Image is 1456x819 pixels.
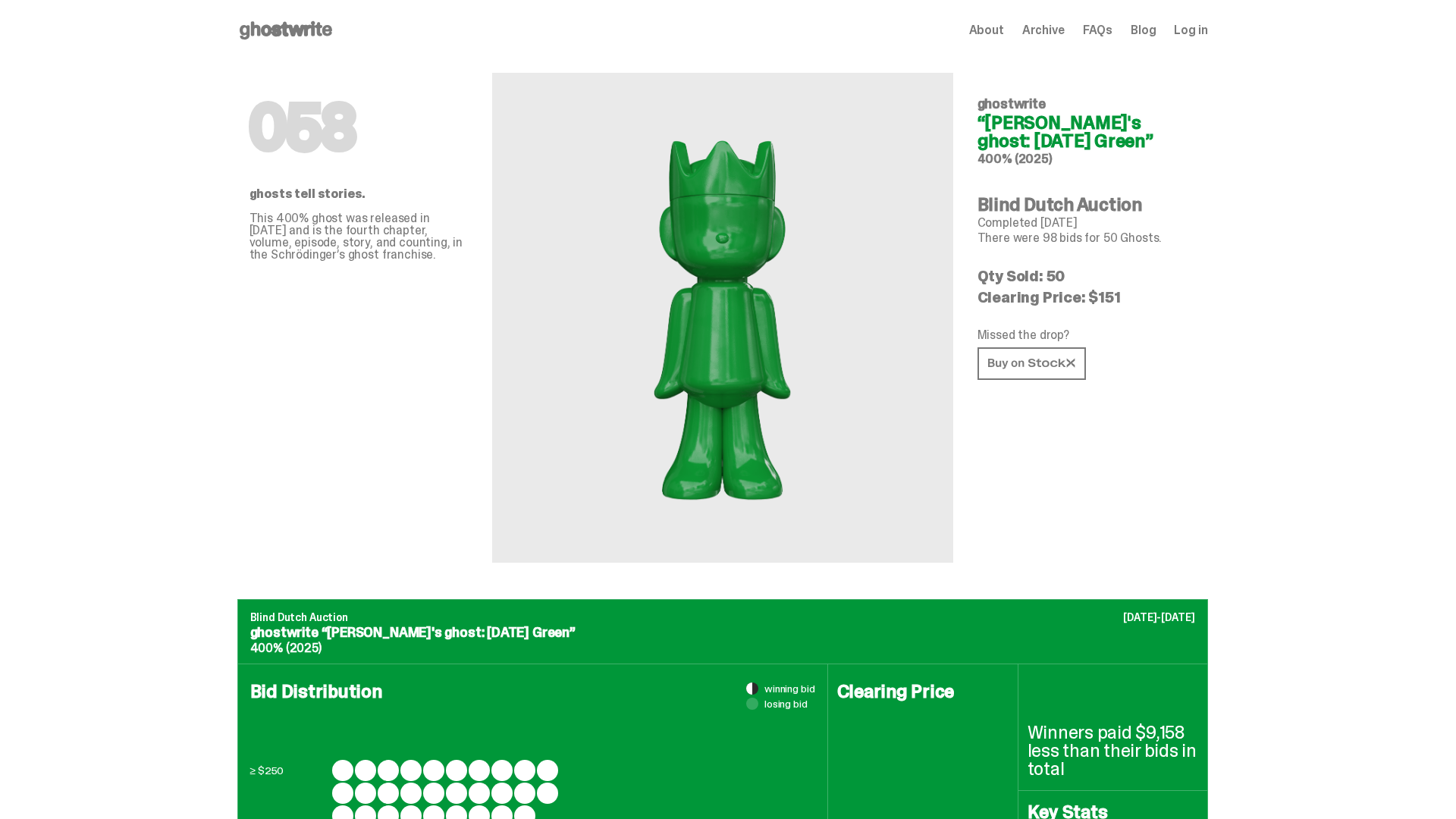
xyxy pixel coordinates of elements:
a: FAQs [1083,24,1112,36]
h4: “[PERSON_NAME]'s ghost: [DATE] Green” [977,114,1196,150]
span: 400% (2025) [250,640,322,656]
h1: 058 [249,97,468,158]
span: winning bid [764,683,814,694]
h4: Blind Dutch Auction [977,196,1196,214]
p: Clearing Price: $151 [977,290,1196,305]
a: About [969,24,1004,36]
p: Blind Dutch Auction [250,612,1195,623]
h4: Bid Distribution [250,682,815,749]
p: [DATE]-[DATE] [1123,612,1194,623]
p: There were 98 bids for 50 Ghosts. [977,232,1196,244]
a: Blog [1131,24,1156,36]
p: ghostwrite “[PERSON_NAME]'s ghost: [DATE] Green” [250,626,1195,639]
p: Missed the drop? [977,329,1196,341]
p: ghosts tell stories. [249,188,468,200]
p: Qty Sold: 50 [977,268,1196,284]
a: Archive [1022,24,1065,36]
h4: Clearing Price [837,682,1009,701]
p: This 400% ghost was released in [DATE] and is the fourth chapter, volume, episode, story, and cou... [249,212,468,261]
span: losing bid [764,698,808,709]
p: Winners paid $9,158 less than their bids in total [1028,723,1198,778]
a: Log in [1174,24,1207,36]
p: Completed [DATE] [977,217,1196,229]
span: ghostwrite [977,95,1046,113]
img: ghostwrite&ldquo;Schrödinger's ghost: Sunday Green&rdquo; [556,109,890,526]
span: 400% (2025) [977,151,1053,167]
